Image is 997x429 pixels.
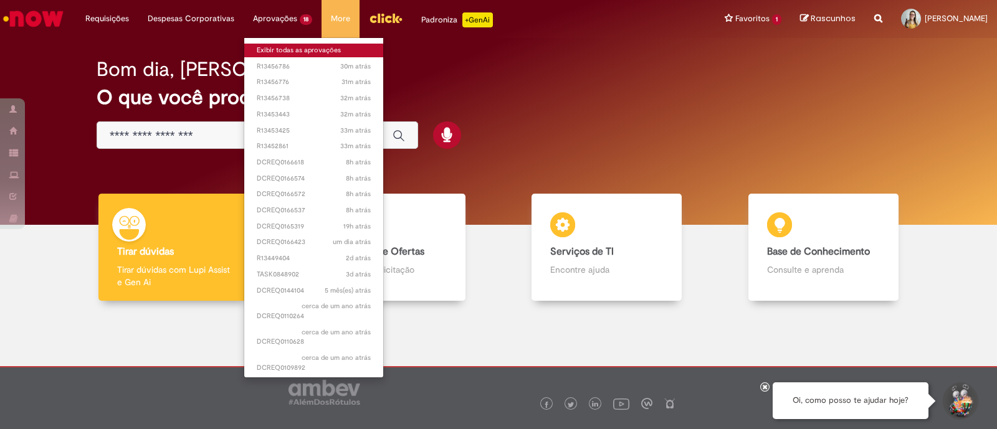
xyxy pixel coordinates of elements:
a: Rascunhos [800,13,856,25]
b: Catálogo de Ofertas [334,245,424,258]
time: 28/08/2025 11:03:19 [340,62,371,71]
p: Encontre ajuda [550,263,663,276]
time: 18/03/2025 07:31:59 [325,286,371,295]
a: Aberto DCREQ0166618 : [244,156,383,169]
div: Padroniza [421,12,493,27]
p: Tirar dúvidas com Lupi Assist e Gen Ai [117,263,230,288]
span: 30m atrás [340,62,371,71]
span: Rascunhos [811,12,856,24]
button: Iniciar Conversa de Suporte [941,382,978,420]
a: Tirar dúvidas Tirar dúvidas com Lupi Assist e Gen Ai [65,194,282,301]
span: R13456738 [257,93,371,103]
span: 1 [772,14,781,25]
a: Aberto TASK0848902 : [244,268,383,281]
p: Consulte e aprenda [767,263,880,276]
span: 31m atrás [341,77,371,87]
time: 28/08/2025 11:01:56 [340,93,371,103]
span: TASK0848902 [257,270,371,280]
img: click_logo_yellow_360x200.png [369,9,403,27]
span: um dia atrás [333,237,371,247]
time: 28/08/2025 03:51:26 [346,205,371,215]
span: R13453425 [257,126,371,136]
span: DCREQ0166423 [257,237,371,247]
span: DCREQ0110628 [257,328,371,347]
span: 2d atrás [346,253,371,263]
a: Aberto R13452861 : [244,139,383,153]
span: DCREQ0166618 [257,158,371,167]
span: Despesas Corporativas [148,12,234,25]
span: 5 mês(es) atrás [325,286,371,295]
a: Aberto R13453443 : [244,108,383,121]
span: DCREQ0144104 [257,286,371,296]
span: 8h atrás [346,158,371,167]
span: cerca de um ano atrás [302,328,371,337]
time: 28/08/2025 11:02:39 [341,77,371,87]
span: 19h atrás [343,222,371,231]
time: 27/08/2025 16:43:03 [343,222,371,231]
a: Aberto DCREQ0144104 : [244,284,383,298]
a: Aberto DCREQ0110628 : [244,326,383,349]
a: Aberto DCREQ0109892 : [244,351,383,374]
b: Base de Conhecimento [767,245,870,258]
ul: Aprovações [244,37,384,378]
span: DCREQ0166537 [257,205,371,215]
b: Tirar dúvidas [117,245,174,258]
span: cerca de um ano atrás [302,353,371,362]
time: 28/08/2025 03:51:57 [346,158,371,167]
span: R13453443 [257,110,371,120]
img: logo_footer_linkedin.png [592,401,598,408]
a: Catálogo de Ofertas Abra uma solicitação [282,194,499,301]
span: [PERSON_NAME] [925,13,988,24]
span: DCREQ0165319 [257,222,371,232]
time: 27/08/2025 03:51:09 [333,237,371,247]
h2: O que você procura hoje? [97,87,900,108]
time: 28/08/2025 03:51:44 [346,174,371,183]
img: ServiceNow [1,6,65,31]
span: 33m atrás [340,141,371,151]
a: Aberto DCREQ0166537 : [244,204,383,217]
a: Aberto R13456738 : [244,92,383,105]
a: Aberto DCREQ0165319 : [244,220,383,233]
span: Aprovações [253,12,297,25]
span: 33m atrás [340,126,371,135]
span: 32m atrás [340,110,371,119]
p: Abra uma solicitação [334,263,447,276]
p: +GenAi [462,12,493,27]
time: 21/07/2024 03:44:26 [302,353,371,362]
span: R13456776 [257,77,371,87]
span: Favoritos [735,12,770,25]
span: R13449404 [257,253,371,263]
a: Exibir todas as aprovações [244,44,383,57]
img: logo_footer_ambev_rotulo_gray.png [289,380,360,405]
time: 28/08/2025 11:00:59 [340,126,371,135]
span: 8h atrás [346,189,371,199]
span: R13452861 [257,141,371,151]
a: Aberto DCREQ0166423 : [244,235,383,249]
a: Aberto R13449404 : [244,252,383,265]
time: 30/07/2024 13:13:00 [302,301,371,311]
img: logo_footer_youtube.png [613,395,629,412]
time: 30/07/2024 07:34:50 [302,328,371,337]
a: Aberto R13456776 : [244,75,383,89]
a: Aberto R13453425 : [244,124,383,138]
span: 8h atrás [346,205,371,215]
h2: Bom dia, [PERSON_NAME] [97,59,335,80]
img: logo_footer_twitter.png [568,402,574,408]
span: DCREQ0166574 [257,174,371,184]
span: 18 [300,14,312,25]
b: Serviços de TI [550,245,614,258]
span: 32m atrás [340,93,371,103]
time: 25/08/2025 18:18:06 [346,270,371,279]
span: More [331,12,350,25]
span: DCREQ0110264 [257,301,371,321]
img: logo_footer_workplace.png [641,398,652,409]
time: 28/08/2025 11:01:30 [340,110,371,119]
span: 8h atrás [346,174,371,183]
a: Aberto DCREQ0110264 : [244,299,383,323]
a: Serviços de TI Encontre ajuda [499,194,715,301]
span: Requisições [85,12,129,25]
div: Oi, como posso te ajudar hoje? [773,382,928,419]
img: logo_footer_facebook.png [543,402,550,408]
a: Aberto R13456786 : [244,60,383,73]
img: logo_footer_naosei.png [664,398,675,409]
